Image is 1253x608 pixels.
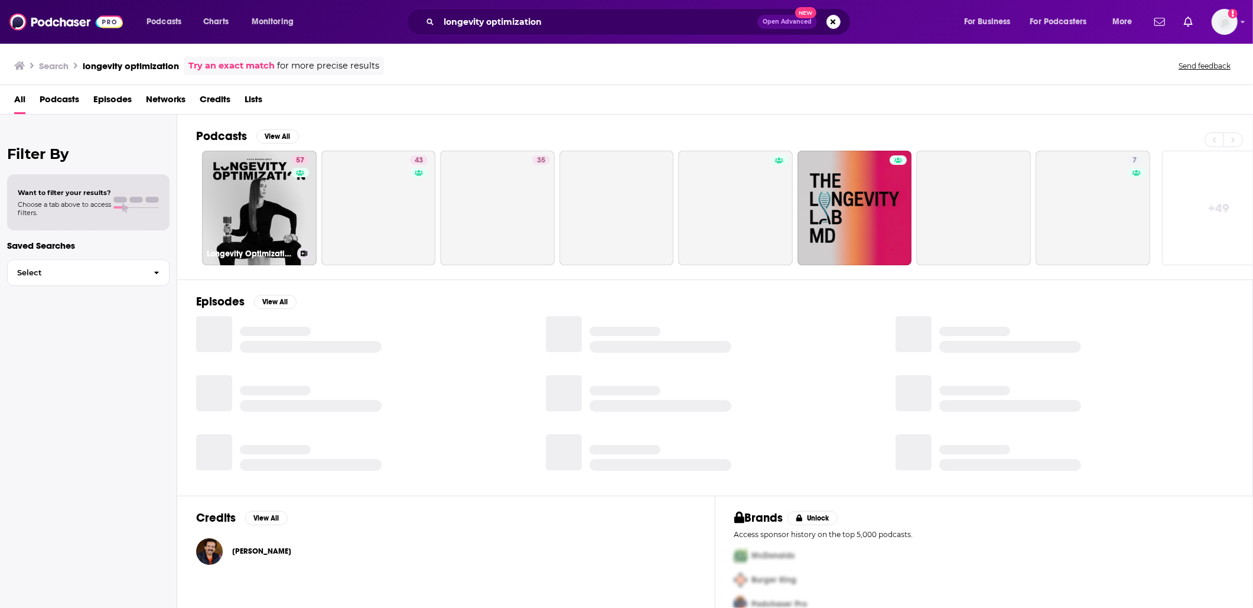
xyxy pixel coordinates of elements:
[245,511,288,525] button: View All
[532,155,550,165] a: 35
[1112,14,1132,30] span: More
[734,511,783,525] h2: Brands
[256,129,299,144] button: View All
[200,90,230,114] a: Credits
[296,155,304,167] span: 57
[196,129,299,144] a: PodcastsView All
[18,200,111,217] span: Choose a tab above to access filters.
[254,295,297,309] button: View All
[734,530,1234,539] p: Access sponsor history on the top 5,000 podcasts.
[9,11,123,33] img: Podchaser - Follow, Share and Rate Podcasts
[83,60,179,71] h3: longevity optimization
[752,575,797,585] span: Burger King
[243,12,309,31] button: open menu
[207,249,292,259] h3: Longevity Optimization with [PERSON_NAME]
[787,511,838,525] button: Unlock
[39,60,69,71] h3: Search
[956,12,1026,31] button: open menu
[252,14,294,30] span: Monitoring
[1212,9,1238,35] span: Logged in as Ashley_Beenen
[196,294,297,309] a: EpisodesView All
[8,269,144,277] span: Select
[196,511,288,525] a: CreditsView All
[40,90,79,114] a: Podcasts
[1104,12,1147,31] button: open menu
[7,259,170,286] button: Select
[795,7,816,18] span: New
[203,14,229,30] span: Charts
[964,14,1011,30] span: For Business
[232,547,291,556] a: Sajeev Nair
[93,90,132,114] a: Episodes
[7,240,170,251] p: Saved Searches
[418,8,862,35] div: Search podcasts, credits, & more...
[730,544,752,568] img: First Pro Logo
[196,294,245,309] h2: Episodes
[1132,155,1137,167] span: 7
[202,151,317,265] a: 57Longevity Optimization with [PERSON_NAME]
[440,151,555,265] a: 35
[196,129,247,144] h2: Podcasts
[7,145,170,162] h2: Filter By
[196,12,236,31] a: Charts
[321,151,436,265] a: 43
[196,532,696,570] button: Sajeev NairSajeev Nair
[1036,151,1150,265] a: 7
[291,155,309,165] a: 57
[1128,155,1141,165] a: 7
[196,538,223,565] img: Sajeev Nair
[439,12,757,31] input: Search podcasts, credits, & more...
[1023,12,1104,31] button: open menu
[537,155,545,167] span: 35
[1179,12,1197,32] a: Show notifications dropdown
[757,15,817,29] button: Open AdvancedNew
[196,511,236,525] h2: Credits
[1212,9,1238,35] button: Show profile menu
[147,14,181,30] span: Podcasts
[188,59,275,73] a: Try an exact match
[1212,9,1238,35] img: User Profile
[1030,14,1087,30] span: For Podcasters
[245,90,262,114] a: Lists
[752,551,795,561] span: McDonalds
[415,155,423,167] span: 43
[138,12,197,31] button: open menu
[146,90,185,114] a: Networks
[1228,9,1238,18] svg: Add a profile image
[1175,61,1234,71] button: Send feedback
[232,547,291,556] span: [PERSON_NAME]
[277,59,379,73] span: for more precise results
[14,90,25,114] a: All
[1150,12,1170,32] a: Show notifications dropdown
[763,19,812,25] span: Open Advanced
[18,188,111,197] span: Want to filter your results?
[730,568,752,592] img: Second Pro Logo
[410,155,428,165] a: 43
